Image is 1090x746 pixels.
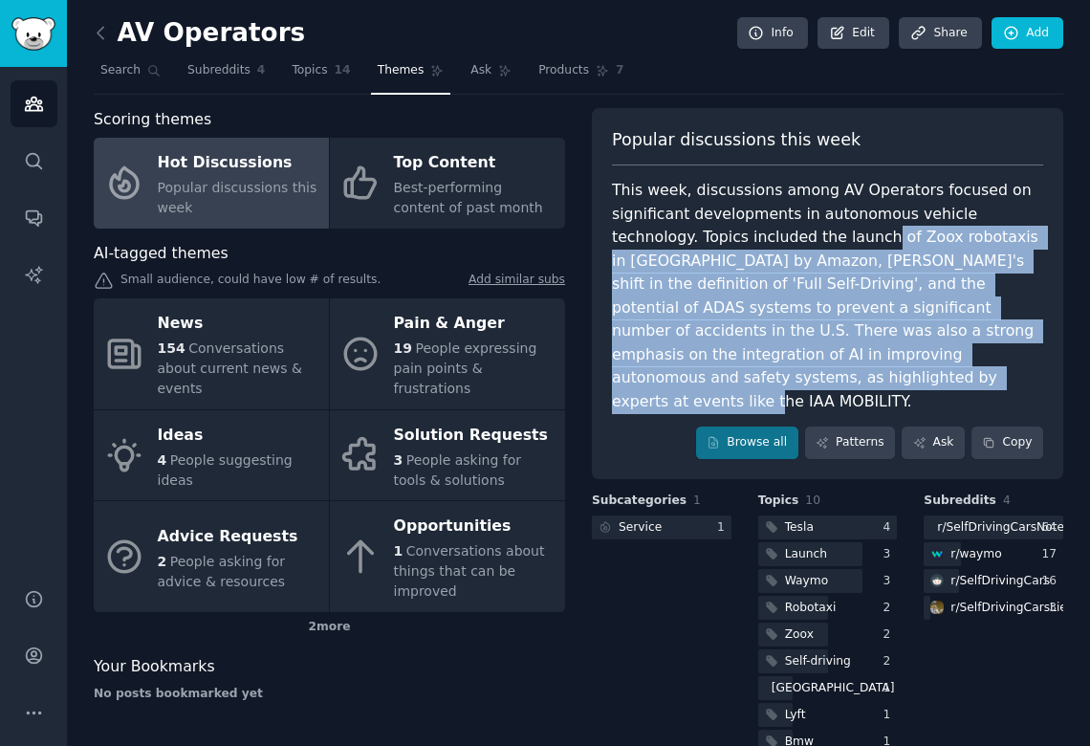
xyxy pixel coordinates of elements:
div: 17 [1041,546,1063,563]
a: Products7 [532,55,630,95]
a: News154Conversations about current news & events [94,298,329,409]
div: Robotaxi [785,600,837,617]
span: Conversations about current news & events [158,340,302,396]
span: 2 [158,554,167,569]
span: Ask [470,62,491,79]
a: Ideas4People suggesting ideas [94,410,329,501]
span: 4 [1003,494,1011,507]
div: r/ SelfDrivingCarsLie [950,600,1067,617]
div: 1 [883,680,898,697]
img: SelfDrivingCars [930,574,944,587]
span: 1 [693,494,701,507]
div: [GEOGRAPHIC_DATA] [772,680,895,697]
span: Topics [758,493,799,510]
div: Zoox [785,626,814,644]
div: 1 [717,519,731,537]
span: 154 [158,340,185,356]
a: Waymo3 [758,569,898,593]
div: r/ SelfDrivingCars [950,573,1050,590]
span: 10 [805,494,820,507]
a: Launch3 [758,542,898,566]
a: Opportunities1Conversations about things that can be improved [330,501,565,612]
div: r/ SelfDrivingCarsNotes [937,519,1070,537]
div: r/ waymo [950,546,1001,563]
span: AI-tagged themes [94,242,229,266]
a: Tesla4 [758,516,898,539]
div: 4 [883,519,898,537]
span: Best-performing content of past month [394,180,543,215]
span: 14 [335,62,351,79]
img: SelfDrivingCarsLie [930,601,944,614]
div: Advice Requests [158,521,319,552]
img: GummySearch logo [11,17,55,51]
div: Hot Discussions [158,148,319,179]
div: Self-driving [785,653,851,670]
div: 2 [883,600,898,617]
span: 4 [158,452,167,468]
a: Themes [371,55,451,95]
a: Advice Requests2People asking for advice & resources [94,501,329,612]
span: Subreddits [187,62,251,79]
a: Subreddits4 [181,55,272,95]
a: waymor/waymo17 [924,542,1063,566]
span: Topics [292,62,327,79]
span: Subcategories [592,493,687,510]
a: Add [992,17,1063,50]
div: 2 [883,626,898,644]
a: Search [94,55,167,95]
div: Ideas [158,420,319,450]
div: 1 [883,707,898,724]
button: Copy [971,427,1043,459]
div: No posts bookmarked yet [94,686,565,703]
div: 3 [883,573,898,590]
div: Top Content [394,148,556,179]
a: Pain & Anger19People expressing pain points & frustrations [330,298,565,409]
div: Lyft [785,707,806,724]
a: Zoox2 [758,623,898,647]
span: 7 [616,62,624,79]
span: 19 [394,340,412,356]
a: Self-driving2 [758,649,898,673]
a: Ask [902,427,965,459]
a: Topics14 [285,55,357,95]
a: Info [737,17,808,50]
div: News [158,309,319,340]
a: Share [899,17,981,50]
a: SelfDrivingCarsr/SelfDrivingCars16 [924,569,1063,593]
span: Conversations about things that can be improved [394,543,545,599]
span: 4 [257,62,266,79]
div: Launch [785,546,827,563]
a: Robotaxi2 [758,596,898,620]
div: Waymo [785,573,829,590]
div: This week, discussions among AV Operators focused on significant developments in autonomous vehic... [612,179,1043,413]
span: People suggesting ideas [158,452,293,488]
a: Edit [817,17,889,50]
span: 3 [394,452,403,468]
span: Products [538,62,589,79]
div: Opportunities [394,512,556,542]
div: 2 [883,653,898,670]
div: Pain & Anger [394,309,556,340]
a: Browse all [696,427,798,459]
span: Themes [378,62,425,79]
a: Lyft1 [758,703,898,727]
a: Ask [464,55,518,95]
div: Small audience, could have low # of results. [94,272,565,292]
div: Solution Requests [394,420,556,450]
a: Top ContentBest-performing content of past month [330,138,565,229]
span: People expressing pain points & frustrations [394,340,537,396]
span: People asking for advice & resources [158,554,286,589]
div: 16 [1041,573,1063,590]
span: Your Bookmarks [94,655,215,679]
span: Popular discussions this week [612,128,861,152]
div: 3 [883,546,898,563]
a: SelfDrivingCarsLier/SelfDrivingCarsLie3 [924,596,1063,620]
a: Service1 [592,516,731,539]
a: Hot DiscussionsPopular discussions this week [94,138,329,229]
span: People asking for tools & solutions [394,452,522,488]
span: Popular discussions this week [158,180,317,215]
span: Search [100,62,141,79]
a: [GEOGRAPHIC_DATA]1 [758,676,898,700]
div: 2 more [94,612,565,643]
a: r/SelfDrivingCarsNotes64 [924,516,1063,539]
